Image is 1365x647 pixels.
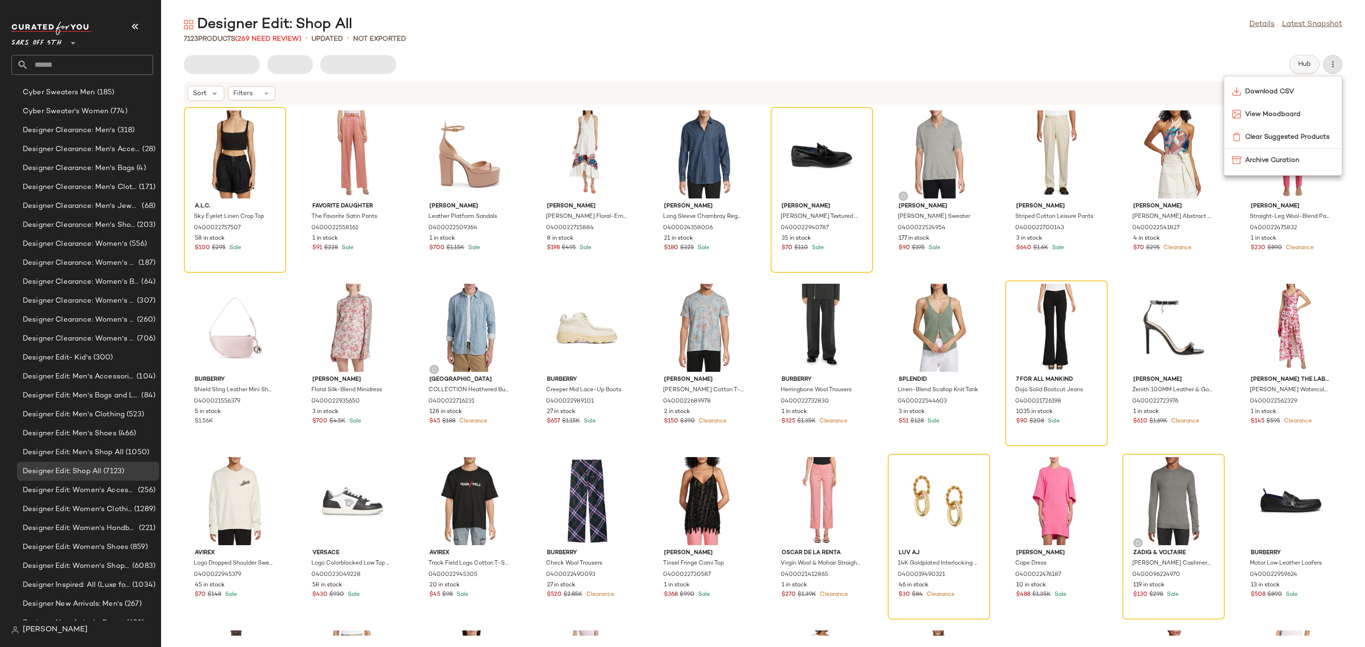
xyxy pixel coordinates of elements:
[1251,234,1276,243] span: 1 in stock
[1132,559,1213,568] span: [PERSON_NAME] Cashmere Sweater
[797,417,816,426] span: $1.35K
[140,144,155,155] span: (28)
[195,408,221,416] span: 5 in stock
[130,580,155,591] span: (1034)
[429,202,510,211] span: [PERSON_NAME]
[547,408,575,416] span: 27 in stock
[664,591,678,599] span: $368
[347,33,349,45] span: •
[116,125,135,136] span: (318)
[305,457,400,545] img: 0400023049228_BLACKWHITE
[136,485,155,496] span: (256)
[1046,418,1060,424] span: Sale
[1015,386,1083,395] span: Dojo Solid Bootcut Jeans
[818,418,847,424] span: Clearance
[1251,581,1280,590] span: 13 in stock
[1249,19,1274,30] a: Details
[442,591,453,599] span: $98
[208,591,221,599] span: $148
[137,182,155,193] span: (171)
[664,417,678,426] span: $150
[195,202,275,211] span: A.l.c.
[429,234,455,243] span: 1 in stock
[139,390,155,401] span: (84)
[539,284,635,372] img: 0400022989101_CLAY
[782,581,807,590] span: 1 in stock
[782,408,807,416] span: 1 in stock
[429,408,462,416] span: 128 in stock
[1015,224,1064,233] span: 0400022700143
[1133,417,1147,426] span: $610
[312,549,393,557] span: Versace
[1250,559,1322,568] span: Motor Low Leather Loafers
[187,284,283,372] img: 0400021556379
[899,376,979,384] span: Splendid
[1298,61,1311,68] span: Hub
[898,224,946,233] span: 0400022524954
[187,457,283,545] img: 0400022945379_SNOWWHITE
[132,504,155,515] span: (1289)
[1126,284,1221,372] img: 0400022723976_BLACK
[1282,418,1312,424] span: Clearance
[1133,244,1144,252] span: $70
[139,277,155,288] span: (64)
[1245,109,1334,119] span: View Moodboard
[781,559,861,568] span: Virgin Wool & Mohair Straight Pants
[546,559,602,568] span: Check Wool Trousers
[347,418,361,424] span: Sale
[305,284,400,372] img: 0400022935650_IVORYMULTI
[135,371,155,382] span: (104)
[1232,87,1241,96] img: svg%3e
[899,549,979,557] span: Luv AJ
[23,220,135,231] span: Designer Clearance: Men's Shoes
[547,376,628,384] span: Burberry
[184,15,352,34] div: Designer Edit: Shop All
[891,110,987,198] img: 0400022524954_LIGHTGREY
[95,87,115,98] span: (185)
[899,408,925,416] span: 3 in stock
[429,549,510,557] span: Avirex
[1250,213,1330,221] span: Straight-Leg Wool-Blend Pants
[429,581,460,590] span: 20 in stock
[546,224,594,233] span: 0400022715884
[1016,408,1053,416] span: 1035 in stock
[810,245,824,251] span: Sale
[1245,87,1334,97] span: Download CSV
[1250,386,1330,395] span: [PERSON_NAME] Watercolor Petal Cowl Midi-Dress
[898,397,947,406] span: 0400022544603
[782,417,795,426] span: $325
[1015,559,1046,568] span: Cape Dress
[457,418,487,424] span: Clearance
[1250,571,1297,579] span: 0400022959624
[1016,244,1031,252] span: $640
[1232,155,1241,165] img: svg%3e
[899,417,909,426] span: $51
[1009,284,1104,372] img: 0400021726198_NIGHTBLACK
[195,234,225,243] span: 58 in stock
[1232,109,1241,119] img: svg%3e
[23,277,139,288] span: Designer Clearance: Women's Bags
[429,376,510,384] span: [GEOGRAPHIC_DATA]
[680,591,694,599] span: $990
[184,20,193,29] img: svg%3e
[781,224,829,233] span: 0400022940787
[23,371,135,382] span: Designer Edit: Men's Accessories
[546,386,621,395] span: Creeper Mid Lace-Up Boots
[1243,457,1339,545] img: 0400022959624_BLACK
[656,284,752,372] img: 0400022689978_BLUEMULTI
[781,571,828,579] span: 0400021412865
[663,386,744,395] span: [PERSON_NAME] Cotton T-Shirt
[1245,155,1334,165] span: Archive Curation
[428,571,477,579] span: 0400022945305
[23,523,137,534] span: Designer Edit: Women's Handbags
[23,428,117,439] span: Designer Edit: Men's Shoes
[1251,408,1276,416] span: 1 in stock
[311,34,343,44] p: updated
[305,110,400,198] img: 0400022558161_DUSTYROSE
[547,591,562,599] span: $520
[539,110,635,198] img: 0400022715884
[1251,244,1265,252] span: $230
[898,213,970,221] span: [PERSON_NAME] Sweater
[23,144,140,155] span: Designer Clearance: Men's Accessories
[340,245,354,251] span: Sale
